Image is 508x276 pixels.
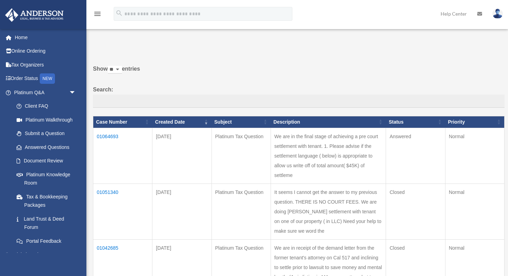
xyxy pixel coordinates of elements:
select: Showentries [108,66,122,74]
label: Search: [93,85,505,108]
img: User Pic [492,9,503,19]
a: Platinum Walkthrough [10,113,83,127]
td: Normal [445,184,504,239]
td: Platinum Tax Question [211,128,271,184]
a: Platinum Q&Aarrow_drop_down [5,86,83,99]
a: Home [5,30,86,44]
td: [DATE] [152,184,211,239]
th: Status: activate to sort column ascending [386,116,445,128]
label: Show entries [93,64,505,81]
a: Digital Productsarrow_drop_down [5,248,86,262]
i: menu [93,10,102,18]
td: It seems I cannot get the answer to my previous question. THERE IS NO COURT FEES. We are doing [P... [271,184,386,239]
a: Tax Organizers [5,58,86,72]
a: Answered Questions [10,140,79,154]
a: Document Review [10,154,83,168]
td: Normal [445,128,504,184]
span: arrow_drop_down [69,248,83,262]
th: Description: activate to sort column ascending [271,116,386,128]
a: Platinum Knowledge Room [10,168,83,190]
td: We are in the final stage of achieving a pre court settlement with tenant. 1. Please advise if th... [271,128,386,184]
th: Created Date: activate to sort column ascending [152,116,211,128]
span: arrow_drop_down [69,86,83,100]
i: search [115,9,123,17]
a: Online Ordering [5,44,86,58]
div: NEW [40,73,55,84]
input: Search: [93,95,505,108]
td: 01064693 [93,128,152,184]
th: Case Number: activate to sort column ascending [93,116,152,128]
td: Platinum Tax Question [211,184,271,239]
td: Closed [386,184,445,239]
th: Priority: activate to sort column ascending [445,116,504,128]
img: Anderson Advisors Platinum Portal [3,8,66,22]
a: menu [93,12,102,18]
td: 01051340 [93,184,152,239]
a: Portal Feedback [10,234,83,248]
a: Order StatusNEW [5,72,86,86]
th: Subject: activate to sort column ascending [211,116,271,128]
a: Land Trust & Deed Forum [10,212,83,234]
td: [DATE] [152,128,211,184]
a: Client FAQ [10,99,83,113]
td: Answered [386,128,445,184]
a: Tax & Bookkeeping Packages [10,190,83,212]
a: Submit a Question [10,127,83,141]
